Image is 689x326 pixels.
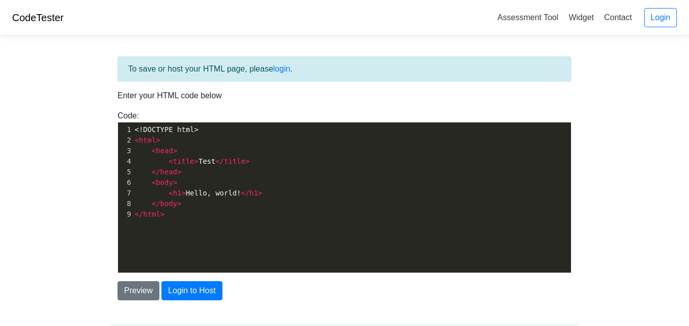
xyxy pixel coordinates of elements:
[118,146,133,156] div: 3
[156,178,173,186] span: body
[250,189,258,197] span: h1
[600,9,636,26] a: Contact
[168,189,173,197] span: <
[156,136,160,144] span: >
[135,157,250,165] span: Test
[173,147,177,155] span: >
[135,136,139,144] span: <
[177,168,181,176] span: >
[152,178,156,186] span: <
[143,210,160,218] span: html
[177,200,181,208] span: >
[152,168,160,176] span: </
[135,210,143,218] span: </
[258,189,262,197] span: >
[182,189,186,197] span: >
[118,209,133,220] div: 9
[135,125,198,134] span: <!DOCTYPE html>
[152,147,156,155] span: <
[168,157,173,165] span: <
[118,90,571,102] p: Enter your HTML code below
[173,189,182,197] span: h1
[161,281,222,300] button: Login to Host
[160,168,178,176] span: head
[215,157,224,165] span: </
[118,177,133,188] div: 6
[110,110,579,273] div: Code:
[139,136,156,144] span: html
[118,199,133,209] div: 8
[118,188,133,199] div: 7
[118,167,133,177] div: 5
[160,210,164,218] span: >
[118,56,571,82] div: To save or host your HTML page, please .
[245,157,249,165] span: >
[224,157,245,165] span: title
[241,189,250,197] span: </
[118,156,133,167] div: 4
[194,157,198,165] span: >
[273,64,291,73] a: login
[118,135,133,146] div: 2
[160,200,178,208] span: body
[564,9,598,26] a: Widget
[152,200,160,208] span: </
[118,124,133,135] div: 1
[156,147,173,155] span: head
[135,189,262,197] span: Hello, world!
[644,8,677,27] a: Login
[493,9,562,26] a: Assessment Tool
[173,157,194,165] span: title
[12,12,64,23] a: CodeTester
[173,178,177,186] span: >
[118,281,159,300] button: Preview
